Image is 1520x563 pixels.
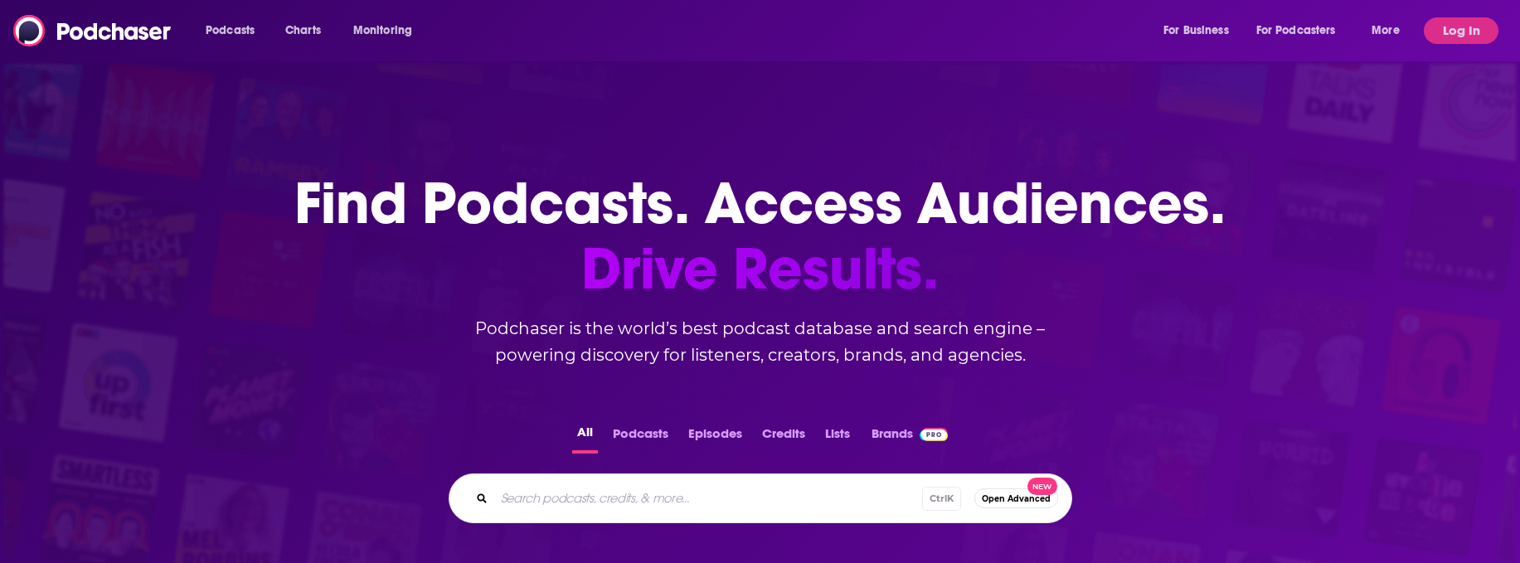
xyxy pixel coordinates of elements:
[1152,17,1250,44] button: open menu
[820,421,855,454] button: Lists
[1372,19,1400,42] span: More
[449,473,1072,523] div: Search podcasts, credits, & more...
[572,421,598,454] button: All
[1027,478,1057,495] span: New
[974,488,1058,508] button: Open AdvancedNew
[194,17,276,44] button: open menu
[982,494,1051,503] span: Open Advanced
[13,15,172,46] img: Podchaser - Follow, Share and Rate Podcasts
[294,236,1226,302] span: Drive Results.
[757,421,810,454] button: Credits
[494,485,922,512] input: Search podcasts, credits, & more...
[1256,19,1336,42] span: For Podcasters
[872,421,949,454] a: BrandsPodchaser Pro
[1163,19,1229,42] span: For Business
[206,19,255,42] span: Podcasts
[429,315,1092,368] h2: Podchaser is the world’s best podcast database and search engine – powering discovery for listene...
[285,19,321,42] span: Charts
[342,17,434,44] button: open menu
[920,428,949,441] img: Podchaser Pro
[353,19,412,42] span: Monitoring
[922,487,961,511] span: Ctrl K
[683,421,747,454] button: Episodes
[608,421,673,454] button: Podcasts
[1246,17,1360,44] button: open menu
[1424,17,1498,44] button: Log In
[1360,17,1420,44] button: open menu
[274,17,331,44] a: Charts
[294,171,1226,302] h1: Find Podcasts. Access Audiences.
